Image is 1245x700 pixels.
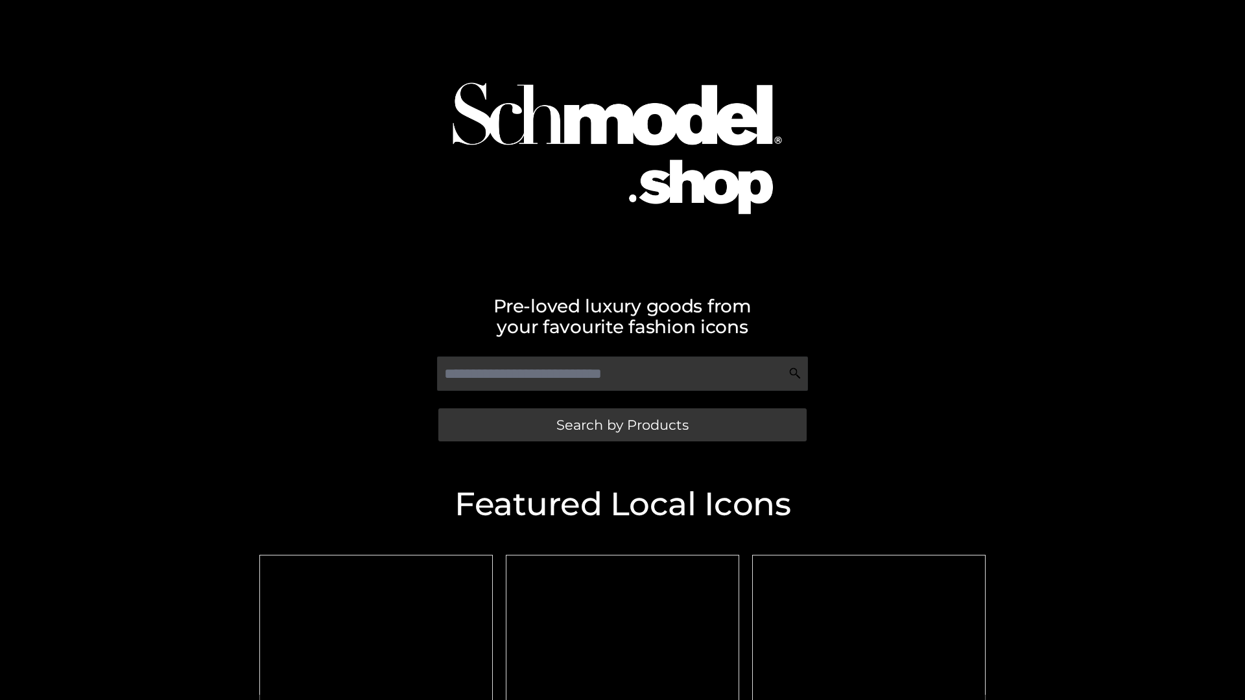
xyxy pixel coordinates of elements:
img: Search Icon [788,367,801,380]
span: Search by Products [556,418,689,432]
a: Search by Products [438,408,807,441]
h2: Featured Local Icons​ [253,488,992,520]
h2: Pre-loved luxury goods from your favourite fashion icons [253,296,992,337]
